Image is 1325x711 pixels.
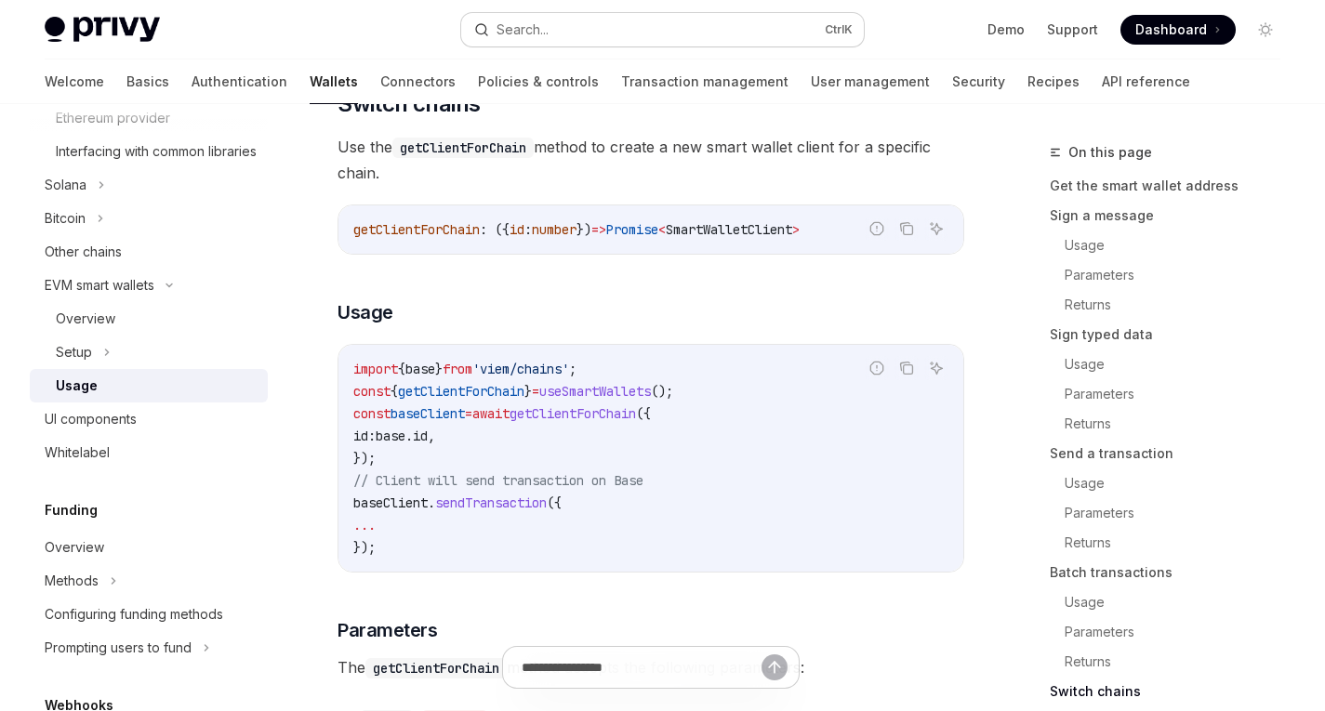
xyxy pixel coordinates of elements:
[45,570,99,592] div: Methods
[987,20,1025,39] a: Demo
[510,221,524,238] span: id
[353,494,428,511] span: baseClient
[45,637,192,659] div: Prompting users to fund
[435,361,443,377] span: }
[353,472,643,489] span: // Client will send transaction on Base
[894,217,919,241] button: Copy the contents from the code block
[443,361,472,377] span: from
[391,383,398,400] span: {
[1050,558,1295,587] a: Batch transactions
[1102,59,1190,104] a: API reference
[1065,617,1295,647] a: Parameters
[353,405,391,422] span: const
[45,536,104,559] div: Overview
[532,221,576,238] span: number
[1065,409,1295,439] a: Returns
[478,59,599,104] a: Policies & controls
[30,598,268,631] a: Configuring funding methods
[413,428,428,444] span: id
[1065,260,1295,290] a: Parameters
[45,207,86,230] div: Bitcoin
[1050,201,1295,230] a: Sign a message
[428,428,435,444] span: ,
[45,174,86,196] div: Solana
[45,603,223,625] div: Configuring funding methods
[1050,439,1295,468] a: Send a transaction
[532,383,539,400] span: =
[45,241,122,263] div: Other chains
[1027,59,1080,104] a: Recipes
[405,361,435,377] span: base
[45,59,104,104] a: Welcome
[1050,171,1295,201] a: Get the smart wallet address
[353,428,376,444] span: id:
[658,221,666,238] span: <
[497,19,549,41] div: Search...
[428,494,435,511] span: .
[30,235,268,269] a: Other chains
[524,221,532,238] span: :
[792,221,800,238] span: >
[435,494,547,511] span: sendTransaction
[894,356,919,380] button: Copy the contents from the code block
[45,441,110,464] div: Whitelabel
[392,138,534,158] code: getClientForChain
[1068,141,1152,164] span: On this page
[30,302,268,336] a: Overview
[30,531,268,564] a: Overview
[591,221,606,238] span: =>
[338,134,964,186] span: Use the method to create a new smart wallet client for a specific chain.
[811,59,930,104] a: User management
[621,59,788,104] a: Transaction management
[1065,349,1295,379] a: Usage
[1065,498,1295,528] a: Parameters
[56,308,115,330] div: Overview
[30,436,268,469] a: Whitelabel
[1050,677,1295,706] a: Switch chains
[391,405,465,422] span: baseClient
[126,59,169,104] a: Basics
[1065,379,1295,409] a: Parameters
[1251,15,1280,45] button: Toggle dark mode
[547,494,562,511] span: ({
[380,59,456,104] a: Connectors
[376,428,405,444] span: base
[762,654,788,680] button: Send message
[353,539,376,556] span: });
[1065,647,1295,677] a: Returns
[30,402,268,436] a: UI components
[924,217,948,241] button: Ask AI
[539,383,651,400] span: useSmartWallets
[576,221,591,238] span: })
[480,221,510,238] span: : ({
[465,405,472,422] span: =
[606,221,658,238] span: Promise
[1065,528,1295,558] a: Returns
[651,383,673,400] span: ();
[825,22,853,37] span: Ctrl K
[192,59,287,104] a: Authentication
[45,17,160,43] img: light logo
[30,369,268,402] a: Usage
[398,361,405,377] span: {
[1050,320,1295,349] a: Sign typed data
[461,13,863,46] button: Search...CtrlK
[1047,20,1098,39] a: Support
[338,617,437,643] span: Parameters
[865,356,889,380] button: Report incorrect code
[353,450,376,467] span: });
[569,361,576,377] span: ;
[1065,230,1295,260] a: Usage
[952,59,1005,104] a: Security
[353,383,391,400] span: const
[1065,468,1295,498] a: Usage
[666,221,792,238] span: SmartWalletClient
[510,405,636,422] span: getClientForChain
[1120,15,1236,45] a: Dashboard
[56,375,98,397] div: Usage
[30,135,268,168] a: Interfacing with common libraries
[353,517,376,533] span: ...
[472,361,569,377] span: 'viem/chains'
[1135,20,1207,39] span: Dashboard
[865,217,889,241] button: Report incorrect code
